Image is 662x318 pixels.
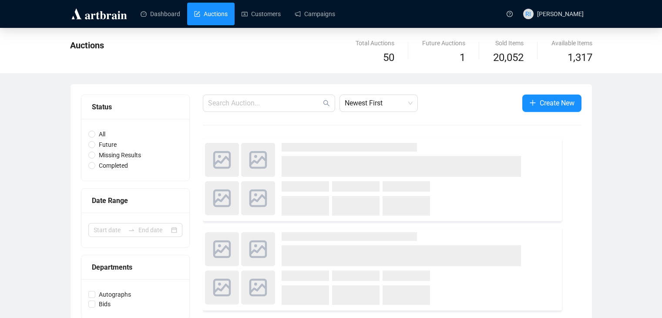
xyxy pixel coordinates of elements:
div: Date Range [92,195,179,206]
a: Customers [242,3,281,25]
span: plus [529,99,536,106]
input: End date [138,225,169,235]
a: Auctions [194,3,228,25]
span: Autographs [95,290,134,299]
span: All [95,129,109,139]
span: 50 [383,51,394,64]
span: 20,052 [493,50,524,66]
span: swap-right [128,227,135,233]
img: photo.svg [241,232,275,266]
a: Campaigns [295,3,335,25]
img: photo.svg [205,181,239,215]
span: to [128,227,135,233]
img: photo.svg [241,271,275,304]
span: Create New [540,98,575,108]
img: photo.svg [205,143,239,177]
div: Sold Items [493,38,524,48]
span: Bids [95,299,114,309]
span: [PERSON_NAME] [537,10,584,17]
span: Missing Results [95,150,144,160]
div: Future Auctions [422,38,465,48]
span: Completed [95,161,131,170]
img: photo.svg [205,232,239,266]
div: Departments [92,262,179,273]
input: Start date [94,225,124,235]
img: photo.svg [241,143,275,177]
span: Auctions [70,40,104,51]
div: Status [92,101,179,112]
span: Future [95,140,120,149]
span: search [323,100,330,107]
span: RI [525,9,531,19]
div: Total Auctions [356,38,394,48]
input: Search Auction... [208,98,321,108]
span: Newest First [345,95,413,112]
img: photo.svg [241,181,275,215]
button: Create New [522,95,581,112]
div: Available Items [551,38,592,48]
span: 1 [460,51,465,64]
a: Dashboard [141,3,180,25]
span: 1,317 [568,50,592,66]
span: question-circle [507,11,513,17]
img: logo [70,7,128,21]
img: photo.svg [205,271,239,304]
